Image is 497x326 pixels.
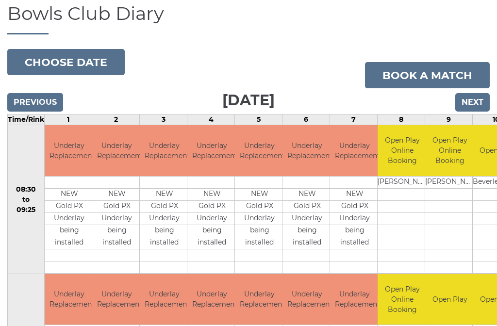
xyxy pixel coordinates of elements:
[140,125,189,176] td: Underlay Replacement
[140,114,187,125] td: 3
[45,212,94,225] td: Underlay
[365,62,490,88] a: Book a match
[330,114,378,125] td: 7
[7,3,490,35] h1: Bowls Club Diary
[8,114,45,125] td: Time/Rink
[187,114,235,125] td: 4
[187,274,236,325] td: Underlay Replacement
[8,125,45,274] td: 08:30 to 09:25
[187,237,236,249] td: installed
[282,200,331,212] td: Gold PX
[187,200,236,212] td: Gold PX
[282,225,331,237] td: being
[235,237,284,249] td: installed
[330,225,379,237] td: being
[45,225,94,237] td: being
[45,188,94,200] td: NEW
[7,93,63,112] input: Previous
[330,188,379,200] td: NEW
[140,188,189,200] td: NEW
[140,212,189,225] td: Underlay
[330,200,379,212] td: Gold PX
[378,176,427,188] td: [PERSON_NAME]
[140,237,189,249] td: installed
[140,274,189,325] td: Underlay Replacement
[235,212,284,225] td: Underlay
[425,114,473,125] td: 9
[45,274,94,325] td: Underlay Replacement
[378,125,427,176] td: Open Play Online Booking
[235,125,284,176] td: Underlay Replacement
[425,274,474,325] td: Open Play
[92,237,141,249] td: installed
[282,237,331,249] td: installed
[330,237,379,249] td: installed
[45,200,94,212] td: Gold PX
[92,188,141,200] td: NEW
[140,225,189,237] td: being
[282,188,331,200] td: NEW
[187,212,236,225] td: Underlay
[92,274,141,325] td: Underlay Replacement
[330,125,379,176] td: Underlay Replacement
[187,125,236,176] td: Underlay Replacement
[282,125,331,176] td: Underlay Replacement
[282,274,331,325] td: Underlay Replacement
[425,125,474,176] td: Open Play Online Booking
[282,212,331,225] td: Underlay
[45,237,94,249] td: installed
[330,212,379,225] td: Underlay
[282,114,330,125] td: 6
[187,188,236,200] td: NEW
[235,114,282,125] td: 5
[92,212,141,225] td: Underlay
[330,274,379,325] td: Underlay Replacement
[92,114,140,125] td: 2
[235,274,284,325] td: Underlay Replacement
[7,49,125,75] button: Choose date
[235,188,284,200] td: NEW
[92,125,141,176] td: Underlay Replacement
[425,176,474,188] td: [PERSON_NAME]
[235,225,284,237] td: being
[45,114,92,125] td: 1
[455,93,490,112] input: Next
[378,274,427,325] td: Open Play Online Booking
[92,200,141,212] td: Gold PX
[140,200,189,212] td: Gold PX
[45,125,94,176] td: Underlay Replacement
[92,225,141,237] td: being
[235,200,284,212] td: Gold PX
[378,114,425,125] td: 8
[187,225,236,237] td: being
